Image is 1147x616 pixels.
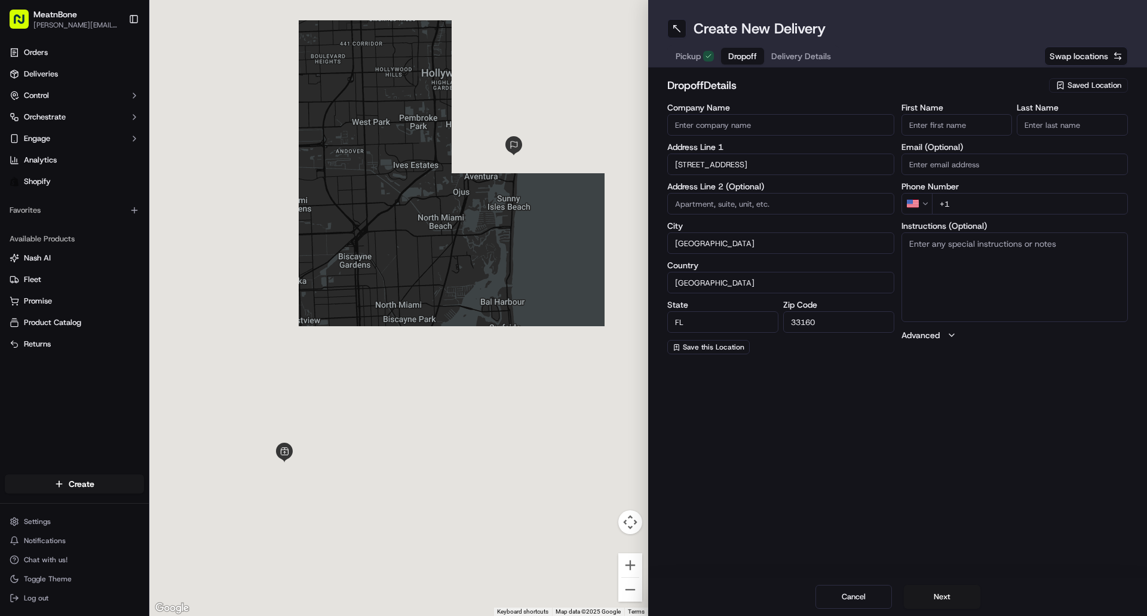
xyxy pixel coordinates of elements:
[667,232,894,254] input: Enter city
[667,272,894,293] input: Enter country
[5,151,144,170] a: Analytics
[5,313,144,332] button: Product Catalog
[10,177,19,186] img: Shopify logo
[5,129,144,148] button: Engage
[12,12,36,36] img: Nash
[33,20,119,30] button: [PERSON_NAME][EMAIL_ADDRESS][DOMAIN_NAME]
[119,296,145,305] span: Pylon
[12,114,33,136] img: 1736555255976-a54dd68f-1ca7-489b-9aae-adbdc363a1c4
[203,118,217,132] button: Start new chat
[1068,80,1121,91] span: Saved Location
[96,262,197,284] a: 💻API Documentation
[901,154,1128,175] input: Enter email address
[12,155,80,165] div: Past conversations
[90,217,94,227] span: •
[24,517,51,526] span: Settings
[676,50,701,62] span: Pickup
[24,176,51,187] span: Shopify
[24,155,57,166] span: Analytics
[667,114,894,136] input: Enter company name
[5,5,124,33] button: MeatnBone[PERSON_NAME][EMAIL_ADDRESS][DOMAIN_NAME]
[33,8,77,20] span: MeatnBone
[5,513,144,530] button: Settings
[667,182,894,191] label: Address Line 2 (Optional)
[54,114,196,126] div: Start new chat
[37,185,97,195] span: [PERSON_NAME]
[24,339,51,350] span: Returns
[54,126,164,136] div: We're available if you need us!
[667,154,894,175] input: Enter address
[12,268,22,278] div: 📗
[667,193,894,214] input: Apartment, suite, unit, etc.
[901,114,1013,136] input: Enter first name
[10,253,139,263] a: Nash AI
[24,296,52,307] span: Promise
[10,339,139,350] a: Returns
[904,585,980,609] button: Next
[1017,103,1128,112] label: Last Name
[5,551,144,568] button: Chat with us!
[5,86,144,105] button: Control
[69,478,94,490] span: Create
[24,267,91,279] span: Knowledge Base
[815,585,892,609] button: Cancel
[497,608,548,616] button: Keyboard shortcuts
[618,578,642,602] button: Zoom out
[618,510,642,534] button: Map camera controls
[5,201,144,220] div: Favorites
[667,261,894,269] label: Country
[84,296,145,305] a: Powered byPylon
[24,555,68,565] span: Chat with us!
[5,249,144,268] button: Nash AI
[5,270,144,289] button: Fleet
[667,222,894,230] label: City
[152,600,192,616] img: Google
[24,574,72,584] span: Toggle Theme
[5,532,144,549] button: Notifications
[901,182,1128,191] label: Phone Number
[932,193,1128,214] input: Enter phone number
[5,571,144,587] button: Toggle Theme
[667,340,750,354] button: Save this Location
[556,608,621,615] span: Map data ©2025 Google
[96,217,121,227] span: [DATE]
[106,185,130,195] span: [DATE]
[24,593,48,603] span: Log out
[24,218,33,228] img: 1736555255976-a54dd68f-1ca7-489b-9aae-adbdc363a1c4
[31,77,215,90] input: Got a question? Start typing here...
[152,600,192,616] a: Open this area in Google Maps (opens a new window)
[12,48,217,67] p: Welcome 👋
[5,172,144,191] a: Shopify
[728,50,757,62] span: Dropoff
[24,274,41,285] span: Fleet
[667,143,894,151] label: Address Line 1
[24,69,58,79] span: Deliveries
[901,329,1128,341] button: Advanced
[667,77,1042,94] h2: dropoff Details
[783,311,894,333] input: Enter zip code
[1050,50,1108,62] span: Swap locations
[1049,77,1128,94] button: Saved Location
[5,229,144,249] div: Available Products
[37,217,87,227] span: Regen Pajulas
[24,90,49,101] span: Control
[7,262,96,284] a: 📗Knowledge Base
[901,222,1128,230] label: Instructions (Optional)
[667,103,894,112] label: Company Name
[10,296,139,307] a: Promise
[618,553,642,577] button: Zoom in
[24,133,50,144] span: Engage
[5,335,144,354] button: Returns
[24,536,66,545] span: Notifications
[25,114,47,136] img: 1724597045416-56b7ee45-8013-43a0-a6f9-03cb97ddad50
[24,47,48,58] span: Orders
[24,186,33,195] img: 1736555255976-a54dd68f-1ca7-489b-9aae-adbdc363a1c4
[24,253,51,263] span: Nash AI
[5,292,144,311] button: Promise
[12,174,31,193] img: Alwin
[667,311,778,333] input: Enter state
[771,50,831,62] span: Delivery Details
[5,108,144,127] button: Orchestrate
[24,317,81,328] span: Product Catalog
[694,19,826,38] h1: Create New Delivery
